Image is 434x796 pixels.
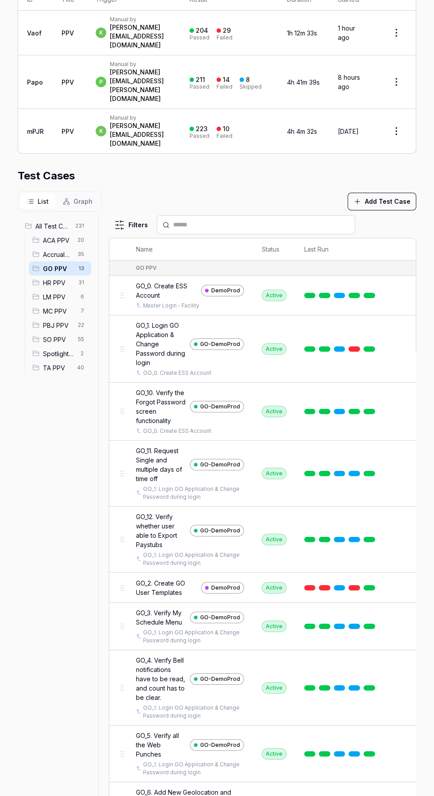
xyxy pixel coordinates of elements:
[75,263,88,274] span: 13
[190,133,209,139] div: Passed
[223,76,230,84] div: 14
[190,739,244,751] a: GO-DemoProd
[18,168,75,184] h2: Test Cases
[43,250,72,259] span: Accruals PPV
[338,128,359,135] time: [DATE]
[200,403,240,411] span: GO-DemoProd
[262,290,287,301] div: Active
[295,238,384,260] th: Last Run
[200,461,240,469] span: GO-DemoProd
[287,29,317,37] time: 1h 12m 33s
[143,761,242,777] a: GO_1. Login GO Application & Change Password during login
[262,406,287,417] div: Active
[262,343,287,355] div: Active
[110,114,171,121] div: Manual by
[287,128,317,135] time: 4h 4m 32s
[43,363,72,373] span: TA PPV
[190,525,244,536] a: GO-DemoProd
[77,306,88,316] span: 7
[190,459,244,470] a: GO-DemoProd
[348,193,416,210] button: Add Test Case
[96,77,106,87] span: p
[143,551,242,567] a: GO_1. Login GO Application & Change Password during login
[74,235,88,245] span: 20
[29,304,91,318] div: Drag to reorderMC PPV7
[62,128,74,135] a: PPV
[136,731,186,759] span: GO_5. Verify all the Web Punches
[200,527,240,535] span: GO-DemoProd
[223,125,229,133] div: 10
[29,261,91,276] div: Drag to reorderGO PPV13
[43,292,75,302] span: LM PPV
[43,321,73,330] span: PBJ PPV
[77,291,88,302] span: 6
[43,264,73,273] span: GO PPV
[196,76,205,84] div: 211
[110,23,171,50] div: [PERSON_NAME][EMAIL_ADDRESS][DOMAIN_NAME]
[200,741,240,749] span: GO-DemoProd
[190,401,244,412] a: GO-DemoProd
[110,61,171,68] div: Manual by
[253,238,295,260] th: Status
[143,369,211,377] a: GO_0. Create ESS Account
[27,128,44,135] a: mPJR
[190,35,209,40] div: Passed
[246,76,250,84] div: 8
[136,608,186,627] span: GO_3. Verify My Schedule Menu
[136,446,186,483] span: GO_11. Request Single and multiple days of time off
[211,287,240,295] span: DemoProd
[217,133,232,139] div: Failed
[136,281,198,300] span: GO_0. Create ESS Account
[74,334,88,345] span: 55
[35,221,70,231] span: All Test Cases
[262,621,287,632] div: Active
[62,29,74,37] a: PPV
[56,193,100,210] button: Graph
[196,27,208,35] div: 204
[196,125,208,133] div: 223
[29,346,91,361] div: Drag to reorderSpotlight PPV2
[43,278,73,287] span: HR PPV
[217,84,232,89] div: Failed
[262,582,287,594] div: Active
[72,221,88,231] span: 231
[262,534,287,545] div: Active
[110,68,171,103] div: [PERSON_NAME][EMAIL_ADDRESS][PERSON_NAME][DOMAIN_NAME]
[287,78,320,86] time: 4h 41m 39s
[201,582,244,594] a: DemoProd
[43,335,73,344] span: SO PPV
[110,16,171,23] div: Manual by
[20,193,56,210] button: List
[96,126,106,136] span: k
[143,704,242,720] a: GO_1. Login GO Application & Change Password during login
[143,629,242,645] a: GO_1. Login GO Application & Change Password during login
[262,468,287,479] div: Active
[127,238,253,260] th: Name
[77,348,88,359] span: 2
[136,321,186,367] span: GO_1. Login GO Application & Change Password during login
[200,675,240,683] span: GO-DemoProd
[190,338,244,350] a: GO-DemoProd
[190,612,244,623] a: GO-DemoProd
[338,24,355,41] time: 1 hour ago
[43,349,75,358] span: Spotlight PPV
[43,236,72,245] span: ACA PPV
[200,614,240,621] span: GO-DemoProd
[217,35,232,40] div: Failed
[38,197,49,206] span: List
[201,285,244,296] a: DemoProd
[62,78,74,86] a: PPV
[29,233,91,247] div: Drag to reorderACA PPV20
[143,427,211,435] a: GO_0. Create ESS Account
[74,362,88,373] span: 40
[29,276,91,290] div: Drag to reorderHR PPV31
[75,277,88,288] span: 31
[136,512,186,549] span: GO_12. Verify whether user able to Export Paystubs
[211,584,240,592] span: DemoProd
[136,579,198,597] span: GO_2. Create GO User Templates
[29,318,91,332] div: Drag to reorderPBJ PPV22
[143,302,199,310] a: Master Login - Facility
[143,485,242,501] a: GO_1. Login GO Application & Change Password during login
[136,656,186,702] span: GO_4. Verify Bell notifications have to be read, and count has to be clear.
[190,673,244,685] a: GO-DemoProd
